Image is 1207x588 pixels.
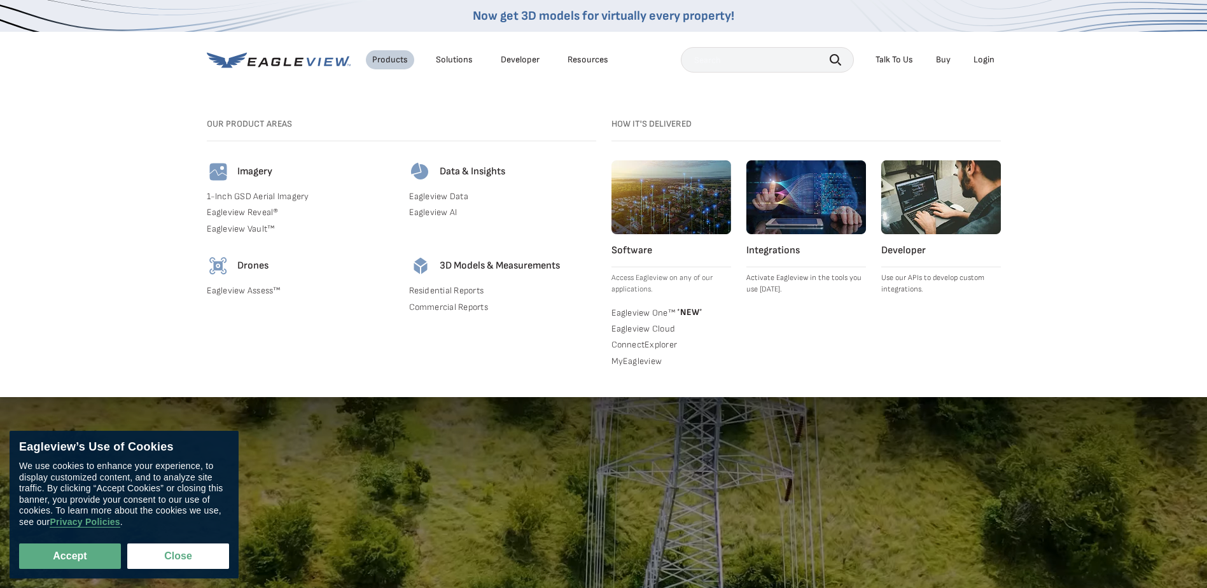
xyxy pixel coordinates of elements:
[207,285,394,297] a: Eagleview Assess™
[440,165,505,178] h4: Data & Insights
[19,461,229,528] div: We use cookies to enhance your experience, to display customized content, and to analyze site tra...
[746,160,866,234] img: integrations.webp
[207,191,394,202] a: 1-Inch GSD Aerial Imagery
[372,54,408,66] div: Products
[237,260,269,272] h4: Drones
[207,160,230,183] img: imagery-icon.svg
[50,517,120,528] a: Privacy Policies
[409,285,596,297] a: Residential Reports
[409,191,596,202] a: Eagleview Data
[611,272,731,295] p: Access Eagleview on any of our applications.
[127,543,229,569] button: Close
[746,160,866,295] a: Integrations Activate Eagleview in the tools you use [DATE].
[409,302,596,313] a: Commercial Reports
[611,244,731,257] h4: Software
[473,8,734,24] a: Now get 3D models for virtually every property!
[611,323,731,335] a: Eagleview Cloud
[881,160,1001,234] img: developer.webp
[746,272,866,295] p: Activate Eagleview in the tools you use [DATE].
[611,356,731,367] a: MyEagleview
[681,47,854,73] input: Search
[881,244,1001,257] h4: Developer
[440,260,560,272] h4: 3D Models & Measurements
[568,54,608,66] div: Resources
[436,54,473,66] div: Solutions
[936,54,951,66] a: Buy
[611,160,731,234] img: software.webp
[611,118,1001,130] h3: How it's Delivered
[881,160,1001,295] a: Developer Use our APIs to develop custom integrations.
[501,54,540,66] a: Developer
[973,54,994,66] div: Login
[207,118,596,130] h3: Our Product Areas
[675,307,702,318] span: NEW
[19,440,229,454] div: Eagleview’s Use of Cookies
[207,207,394,218] a: Eagleview Reveal®
[409,160,432,183] img: data-icon.svg
[611,339,731,351] a: ConnectExplorer
[207,255,230,277] img: drones-icon.svg
[409,255,432,277] img: 3d-models-icon.svg
[207,223,394,235] a: Eagleview Vault™
[409,207,596,218] a: Eagleview AI
[881,272,1001,295] p: Use our APIs to develop custom integrations.
[746,244,866,257] h4: Integrations
[876,54,913,66] div: Talk To Us
[237,165,272,178] h4: Imagery
[19,543,121,569] button: Accept
[611,305,731,318] a: Eagleview One™ *NEW*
